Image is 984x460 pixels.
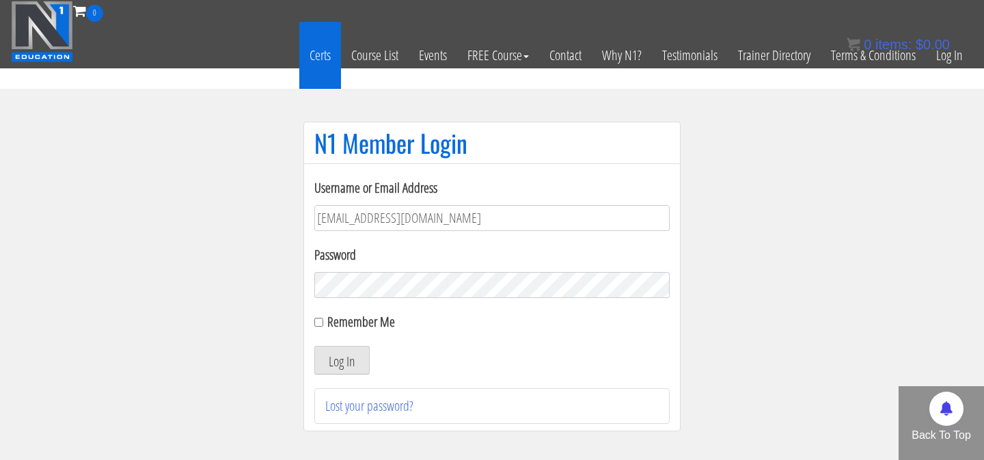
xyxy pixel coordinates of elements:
[86,5,103,22] span: 0
[847,38,860,51] img: icon11.png
[864,37,871,52] span: 0
[11,1,73,62] img: n1-education
[73,1,103,20] a: 0
[314,245,670,265] label: Password
[299,22,341,89] a: Certs
[325,396,413,415] a: Lost your password?
[916,37,923,52] span: $
[592,22,652,89] a: Why N1?
[652,22,728,89] a: Testimonials
[327,312,395,331] label: Remember Me
[539,22,592,89] a: Contact
[314,129,670,157] h1: N1 Member Login
[916,37,950,52] bdi: 0.00
[314,346,370,375] button: Log In
[821,22,926,89] a: Terms & Conditions
[899,427,984,444] p: Back To Top
[847,37,950,52] a: 0 items: $0.00
[457,22,539,89] a: FREE Course
[728,22,821,89] a: Trainer Directory
[926,22,973,89] a: Log In
[409,22,457,89] a: Events
[314,178,670,198] label: Username or Email Address
[875,37,912,52] span: items:
[341,22,409,89] a: Course List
